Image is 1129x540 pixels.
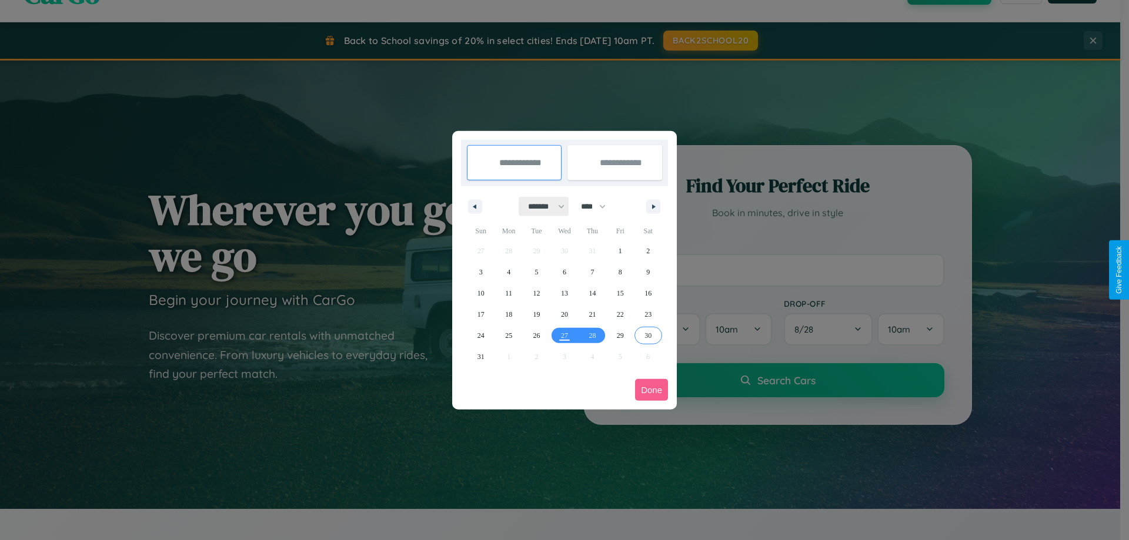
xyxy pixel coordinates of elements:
[644,304,652,325] span: 23
[617,283,624,304] span: 15
[563,261,566,283] span: 6
[579,261,606,283] button: 7
[634,240,662,261] button: 2
[619,240,622,261] span: 1
[606,240,634,261] button: 1
[495,283,522,304] button: 11
[590,261,594,283] span: 7
[646,240,650,261] span: 2
[606,222,634,240] span: Fri
[589,304,596,325] span: 21
[634,325,662,346] button: 30
[467,283,495,304] button: 10
[644,325,652,346] span: 30
[561,325,568,346] span: 27
[634,304,662,325] button: 23
[523,304,550,325] button: 19
[634,222,662,240] span: Sat
[477,283,485,304] span: 10
[579,283,606,304] button: 14
[505,283,512,304] span: 11
[495,261,522,283] button: 4
[635,379,668,401] button: Done
[523,222,550,240] span: Tue
[617,304,624,325] span: 22
[507,261,510,283] span: 4
[634,261,662,283] button: 9
[467,261,495,283] button: 3
[561,283,568,304] span: 13
[533,283,540,304] span: 12
[646,261,650,283] span: 9
[579,222,606,240] span: Thu
[619,261,622,283] span: 8
[550,304,578,325] button: 20
[533,325,540,346] span: 26
[467,222,495,240] span: Sun
[550,261,578,283] button: 6
[579,304,606,325] button: 21
[589,283,596,304] span: 14
[477,304,485,325] span: 17
[589,325,596,346] span: 28
[606,325,634,346] button: 29
[467,325,495,346] button: 24
[634,283,662,304] button: 16
[579,325,606,346] button: 28
[467,346,495,367] button: 31
[1115,246,1123,294] div: Give Feedback
[550,283,578,304] button: 13
[495,304,522,325] button: 18
[467,304,495,325] button: 17
[617,325,624,346] span: 29
[550,222,578,240] span: Wed
[606,304,634,325] button: 22
[523,283,550,304] button: 12
[644,283,652,304] span: 16
[523,325,550,346] button: 26
[550,325,578,346] button: 27
[606,283,634,304] button: 15
[561,304,568,325] span: 20
[505,304,512,325] span: 18
[495,222,522,240] span: Mon
[477,325,485,346] span: 24
[535,261,539,283] span: 5
[523,261,550,283] button: 5
[479,261,483,283] span: 3
[477,346,485,367] span: 31
[533,304,540,325] span: 19
[505,325,512,346] span: 25
[495,325,522,346] button: 25
[606,261,634,283] button: 8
